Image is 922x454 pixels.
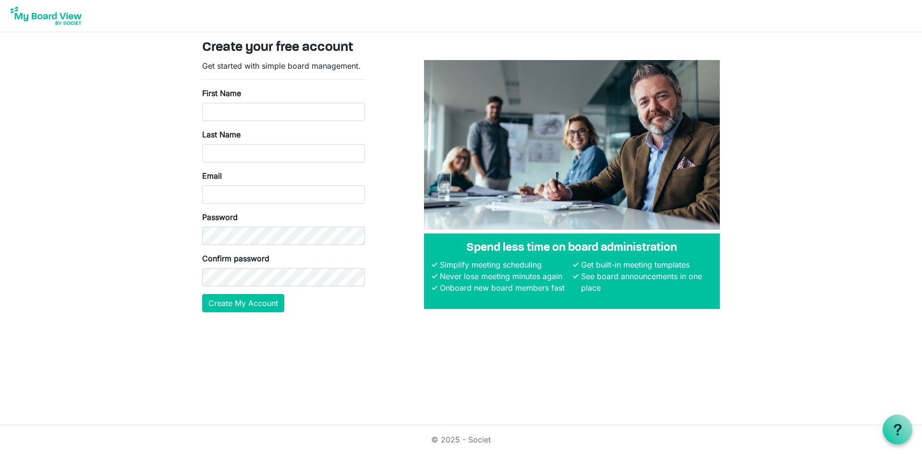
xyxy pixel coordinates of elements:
label: Last Name [202,129,241,140]
button: Create My Account [202,294,284,312]
label: First Name [202,87,241,99]
li: Never lose meeting minutes again [437,270,571,282]
label: Password [202,211,238,223]
h4: Spend less time on board administration [432,241,712,255]
label: Confirm password [202,253,269,264]
li: Get built-in meeting templates [579,259,712,270]
h3: Create your free account [202,40,720,56]
img: A photograph of board members sitting at a table [424,60,720,230]
li: Simplify meeting scheduling [437,259,571,270]
li: Onboard new board members fast [437,282,571,294]
span: Get started with simple board management. [202,61,361,71]
a: © 2025 - Societ [431,435,491,444]
li: See board announcements in one place [579,270,712,294]
label: Email [202,170,222,182]
img: My Board View Logo [8,4,85,28]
